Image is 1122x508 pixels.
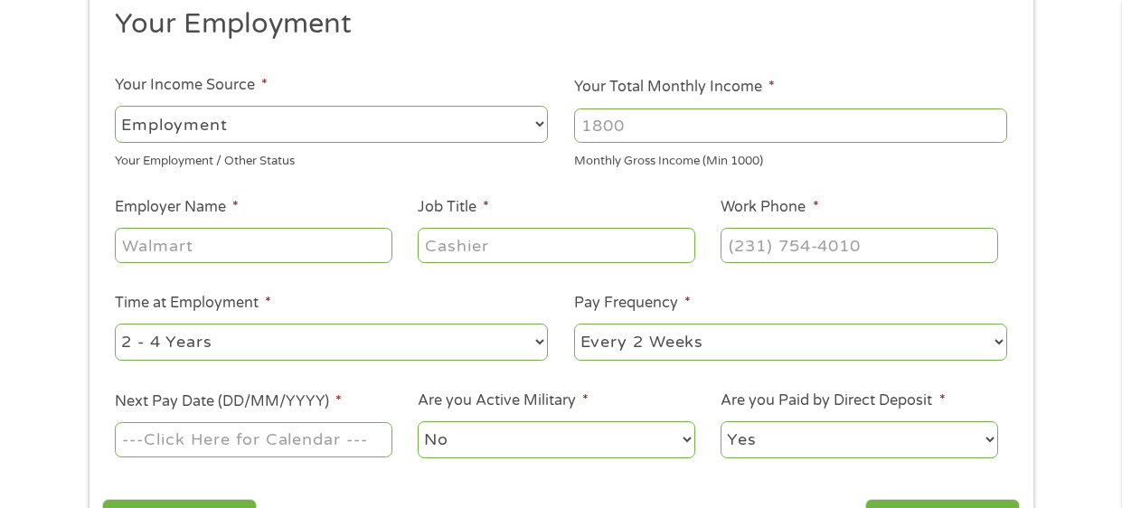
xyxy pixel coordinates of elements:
input: ---Click Here for Calendar --- [115,422,391,456]
label: Time at Employment [115,294,271,313]
label: Your Total Monthly Income [574,78,775,97]
label: Employer Name [115,198,239,217]
label: Next Pay Date (DD/MM/YYYY) [115,392,342,411]
input: (231) 754-4010 [721,228,997,262]
h2: Your Employment [115,6,994,42]
div: Your Employment / Other Status [115,146,548,171]
input: Walmart [115,228,391,262]
input: 1800 [574,108,1007,143]
label: Work Phone [721,198,818,217]
label: Your Income Source [115,76,268,95]
label: Are you Active Military [418,391,589,410]
input: Cashier [418,228,694,262]
label: Are you Paid by Direct Deposit [721,391,945,410]
label: Job Title [418,198,489,217]
div: Monthly Gross Income (Min 1000) [574,146,1007,171]
label: Pay Frequency [574,294,691,313]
